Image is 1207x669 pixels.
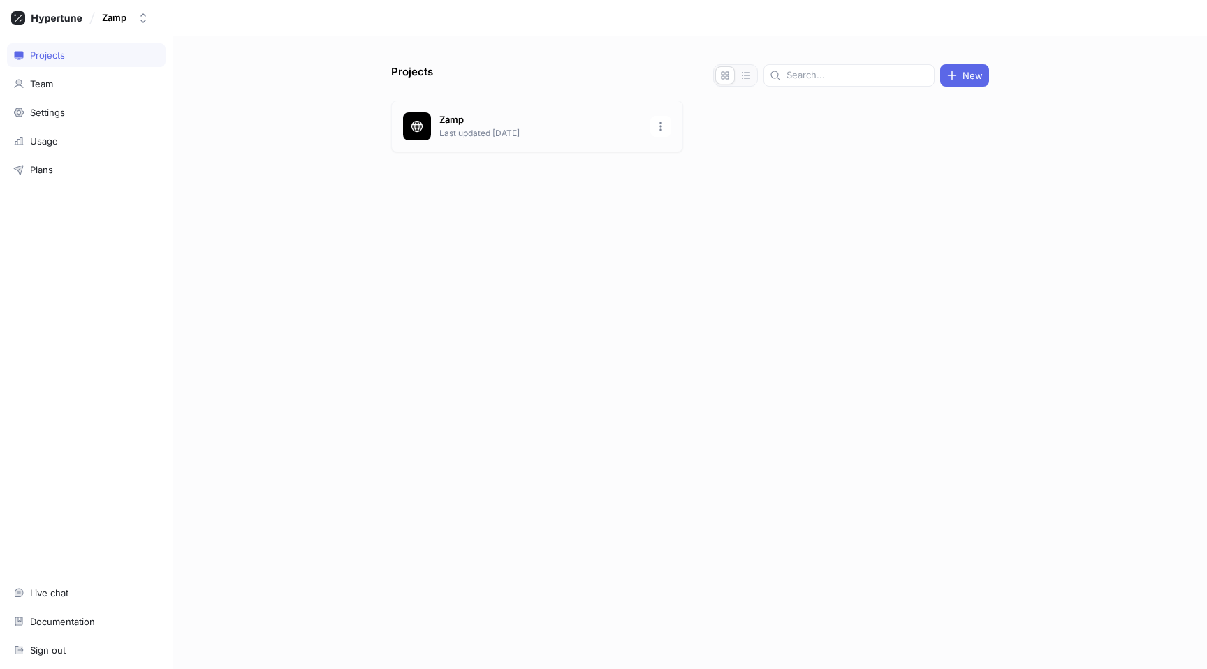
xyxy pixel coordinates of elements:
a: Projects [7,43,166,67]
a: Team [7,72,166,96]
button: Zamp [96,6,154,29]
p: Projects [391,64,433,87]
input: Search... [787,68,928,82]
a: Plans [7,158,166,182]
span: New [963,71,983,80]
div: Documentation [30,616,95,627]
div: Sign out [30,645,66,656]
a: Settings [7,101,166,124]
div: Zamp [102,12,126,24]
div: Projects [30,50,65,61]
a: Documentation [7,610,166,633]
div: Team [30,78,53,89]
div: Plans [30,164,53,175]
a: Usage [7,129,166,153]
div: Usage [30,135,58,147]
div: Settings [30,107,65,118]
p: Last updated [DATE] [439,127,642,140]
div: Live chat [30,587,68,598]
button: New [940,64,989,87]
p: Zamp [439,113,642,127]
